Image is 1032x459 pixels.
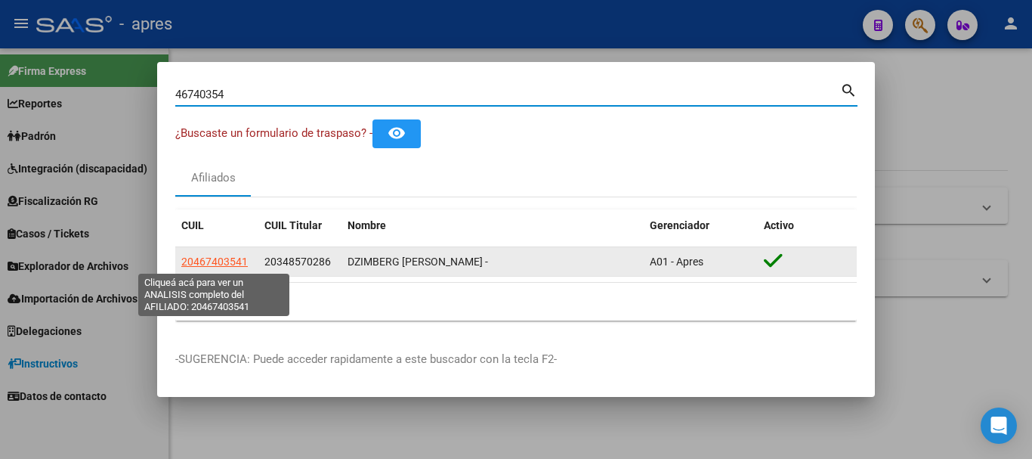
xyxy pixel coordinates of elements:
span: CUIL [181,219,204,231]
datatable-header-cell: CUIL Titular [258,209,341,242]
p: -SUGERENCIA: Puede acceder rapidamente a este buscador con la tecla F2- [175,351,857,368]
span: ¿Buscaste un formulario de traspaso? - [175,126,372,140]
span: A01 - Apres [650,256,703,268]
span: Nombre [348,219,386,231]
div: Open Intercom Messenger [981,408,1017,444]
datatable-header-cell: Activo [758,209,857,242]
mat-icon: search [840,80,857,98]
div: DZIMBERG [PERSON_NAME] - [348,253,638,271]
datatable-header-cell: Nombre [341,209,644,242]
span: CUIL Titular [264,219,322,231]
div: Afiliados [191,169,236,187]
span: Gerenciador [650,219,709,231]
datatable-header-cell: Gerenciador [644,209,758,242]
span: 20467403541 [181,256,248,268]
mat-icon: remove_red_eye [388,124,406,142]
datatable-header-cell: CUIL [175,209,258,242]
span: 20348570286 [264,256,331,268]
span: Activo [764,219,794,231]
div: 1 total [175,283,857,321]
